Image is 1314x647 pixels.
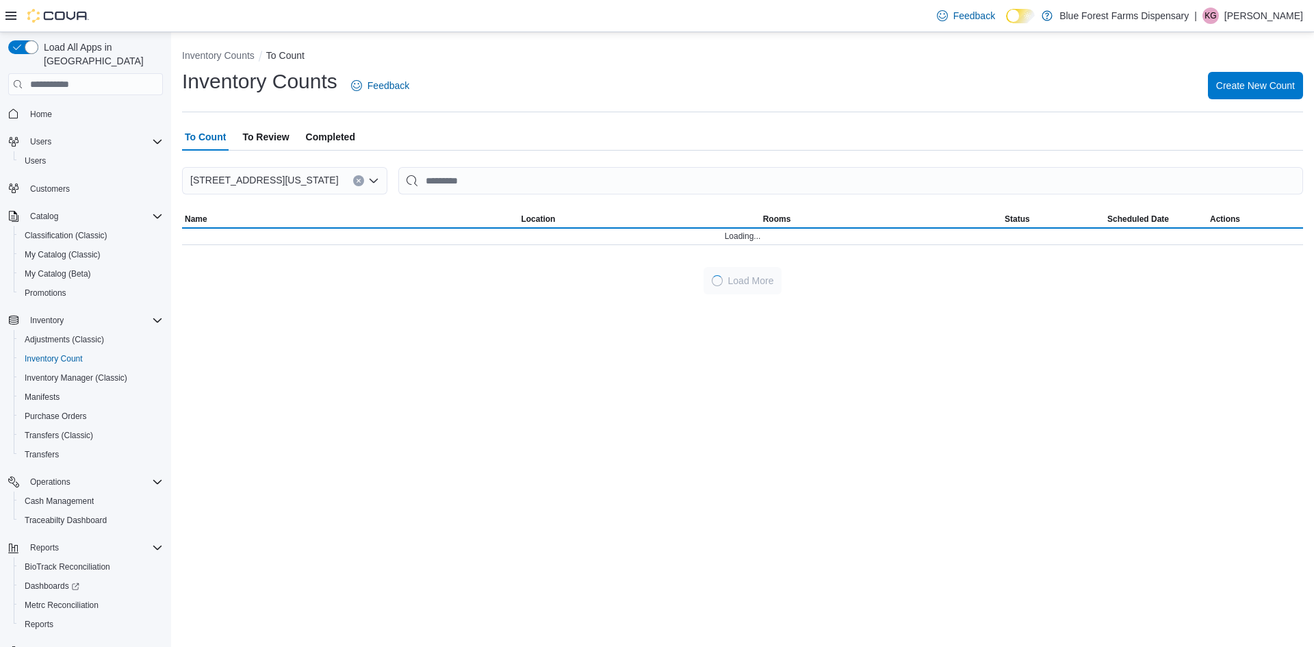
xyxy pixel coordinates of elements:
[14,283,168,303] button: Promotions
[19,578,163,594] span: Dashboards
[14,151,168,170] button: Users
[1194,8,1197,24] p: |
[14,511,168,530] button: Traceabilty Dashboard
[25,208,163,225] span: Catalog
[182,50,255,61] button: Inventory Counts
[19,597,104,613] a: Metrc Reconciliation
[353,175,364,186] button: Clear input
[1208,72,1303,99] button: Create New Count
[30,211,58,222] span: Catalog
[14,557,168,576] button: BioTrack Reconciliation
[19,493,99,509] a: Cash Management
[19,512,163,529] span: Traceabilty Dashboard
[14,492,168,511] button: Cash Management
[725,231,761,242] span: Loading...
[19,285,163,301] span: Promotions
[185,123,226,151] span: To Count
[25,288,66,299] span: Promotions
[19,266,96,282] a: My Catalog (Beta)
[1202,8,1219,24] div: Kevin Gonzalez
[182,211,518,227] button: Name
[25,619,53,630] span: Reports
[14,596,168,615] button: Metrc Reconciliation
[30,542,59,553] span: Reports
[19,616,163,633] span: Reports
[19,153,163,169] span: Users
[19,389,163,405] span: Manifests
[19,408,163,424] span: Purchase Orders
[3,472,168,492] button: Operations
[25,230,107,241] span: Classification (Classic)
[19,493,163,509] span: Cash Management
[30,183,70,194] span: Customers
[19,153,51,169] a: Users
[19,446,163,463] span: Transfers
[14,426,168,445] button: Transfers (Classic)
[3,103,168,123] button: Home
[709,273,725,289] span: Loading
[763,214,791,225] span: Rooms
[27,9,89,23] img: Cova
[19,331,163,348] span: Adjustments (Classic)
[14,245,168,264] button: My Catalog (Classic)
[25,106,57,123] a: Home
[19,427,99,444] a: Transfers (Classic)
[14,368,168,388] button: Inventory Manager (Classic)
[368,79,409,92] span: Feedback
[14,226,168,245] button: Classification (Classic)
[1006,9,1035,23] input: Dark Mode
[19,559,116,575] a: BioTrack Reconciliation
[3,207,168,226] button: Catalog
[760,211,1002,227] button: Rooms
[19,227,113,244] a: Classification (Classic)
[1107,214,1169,225] span: Scheduled Date
[3,132,168,151] button: Users
[25,268,91,279] span: My Catalog (Beta)
[25,105,163,122] span: Home
[14,407,168,426] button: Purchase Orders
[19,370,163,386] span: Inventory Manager (Classic)
[398,167,1303,194] input: This is a search bar. After typing your query, hit enter to filter the results lower in the page.
[25,600,99,611] span: Metrc Reconciliation
[521,214,555,225] span: Location
[25,581,79,592] span: Dashboards
[25,496,94,507] span: Cash Management
[38,40,163,68] span: Load All Apps in [GEOGRAPHIC_DATA]
[1224,8,1303,24] p: [PERSON_NAME]
[19,331,109,348] a: Adjustments (Classic)
[19,285,72,301] a: Promotions
[1204,8,1216,24] span: KG
[368,175,379,186] button: Open list of options
[25,430,93,441] span: Transfers (Classic)
[19,597,163,613] span: Metrc Reconciliation
[25,249,101,260] span: My Catalog (Classic)
[14,615,168,634] button: Reports
[25,134,163,150] span: Users
[25,312,163,329] span: Inventory
[19,227,163,244] span: Classification (Classic)
[25,353,83,364] span: Inventory Count
[19,246,163,263] span: My Catalog (Classic)
[3,538,168,557] button: Reports
[30,136,51,147] span: Users
[25,155,46,166] span: Users
[1210,214,1240,225] span: Actions
[19,370,133,386] a: Inventory Manager (Classic)
[25,411,87,422] span: Purchase Orders
[25,515,107,526] span: Traceabilty Dashboard
[25,181,75,197] a: Customers
[14,264,168,283] button: My Catalog (Beta)
[19,559,163,575] span: BioTrack Reconciliation
[19,446,64,463] a: Transfers
[25,312,69,329] button: Inventory
[728,274,774,288] span: Load More
[19,408,92,424] a: Purchase Orders
[19,427,163,444] span: Transfers (Classic)
[25,474,76,490] button: Operations
[306,123,355,151] span: Completed
[30,109,52,120] span: Home
[14,388,168,407] button: Manifests
[346,72,415,99] a: Feedback
[1002,211,1105,227] button: Status
[704,267,782,294] button: LoadingLoad More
